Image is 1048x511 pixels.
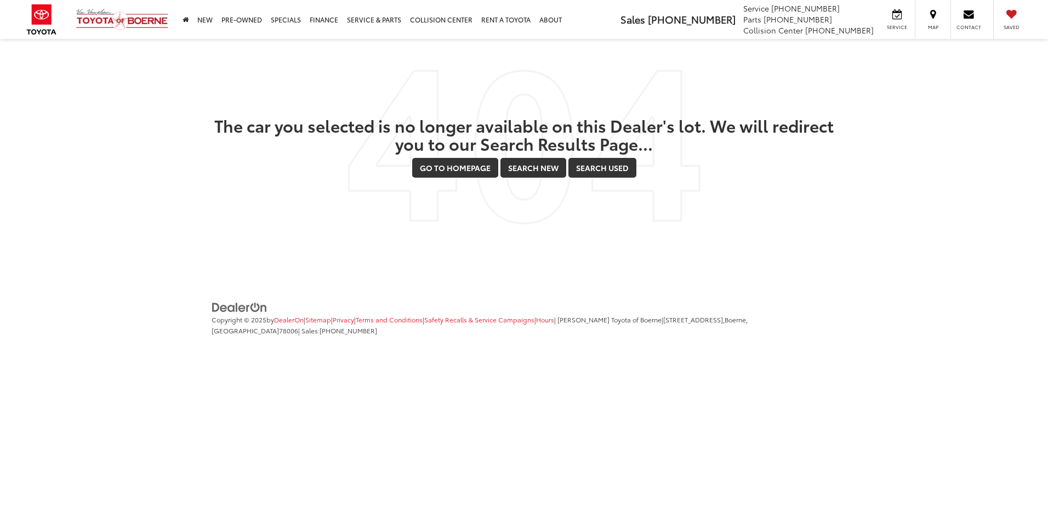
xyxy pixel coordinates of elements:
span: | [534,315,554,324]
a: DealerOn [212,301,267,312]
span: Saved [999,24,1023,31]
span: | [PERSON_NAME] Toyota of Boerne [554,315,662,324]
span: [PHONE_NUMBER] [764,14,832,25]
a: Search New [500,158,566,178]
img: Vic Vaughan Toyota of Boerne [76,8,169,31]
span: [PHONE_NUMBER] [805,25,874,36]
span: Boerne, [725,315,748,324]
a: Search Used [568,158,636,178]
span: | [304,315,331,324]
h2: The car you selected is no longer available on this Dealer's lot. We will redirect you to our Sea... [212,116,836,152]
span: | [423,315,534,324]
span: | [331,315,354,324]
span: 78006 [279,326,298,335]
a: Privacy [333,315,354,324]
a: DealerOn Home Page [274,315,304,324]
a: Safety Recalls & Service Campaigns, Opens in a new tab [424,315,534,324]
span: Collision Center [743,25,803,36]
span: Sales [620,12,645,26]
span: Service [743,3,769,14]
a: Hours [536,315,554,324]
a: Go to Homepage [412,158,498,178]
img: DealerOn [212,302,267,314]
span: [GEOGRAPHIC_DATA] [212,326,279,335]
a: Terms and Conditions [356,315,423,324]
span: Copyright © 2025 [212,315,266,324]
span: [PHONE_NUMBER] [771,3,840,14]
span: Service [885,24,909,31]
span: [PHONE_NUMBER] [320,326,377,335]
a: Sitemap [305,315,331,324]
span: by [266,315,304,324]
span: [PHONE_NUMBER] [648,12,736,26]
span: | [354,315,423,324]
span: Parts [743,14,761,25]
span: [STREET_ADDRESS], [663,315,725,324]
span: Contact [956,24,981,31]
span: Map [921,24,945,31]
span: | Sales: [298,326,377,335]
